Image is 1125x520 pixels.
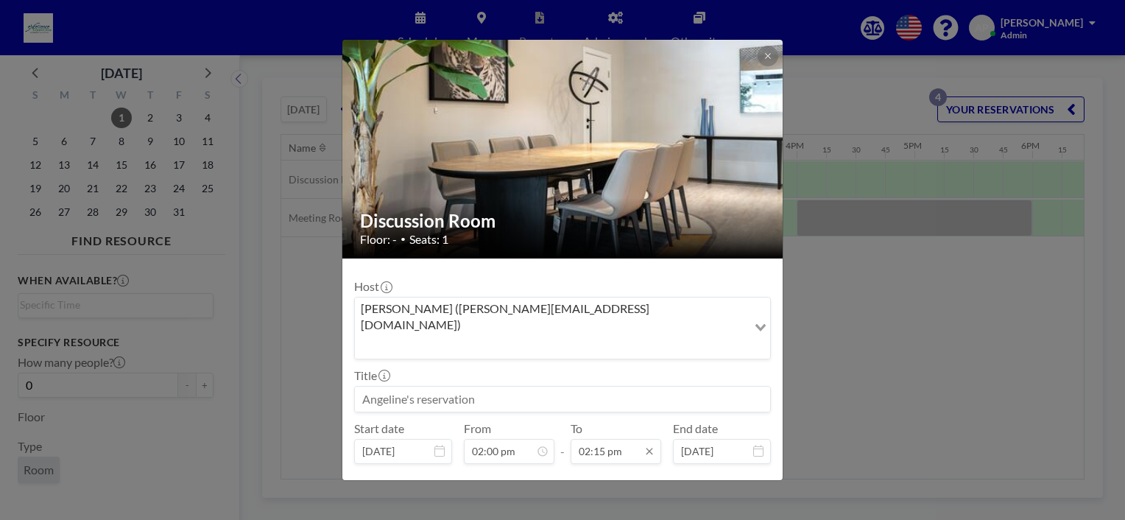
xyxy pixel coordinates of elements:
span: - [560,426,565,459]
label: Start date [354,421,404,436]
h2: Discussion Room [360,210,766,232]
div: Search for option [355,298,770,359]
input: Angeline's reservation [355,387,770,412]
span: Seats: 1 [409,232,448,247]
span: [PERSON_NAME] ([PERSON_NAME][EMAIL_ADDRESS][DOMAIN_NAME]) [358,301,744,334]
input: Search for option [356,337,746,356]
img: 537.jpg [342,1,784,296]
label: End date [673,421,718,436]
label: To [571,421,582,436]
label: From [464,421,491,436]
span: Floor: - [360,232,397,247]
label: Repeat [371,477,407,492]
label: Host [354,279,391,294]
label: Title [354,368,389,383]
span: • [401,233,406,245]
